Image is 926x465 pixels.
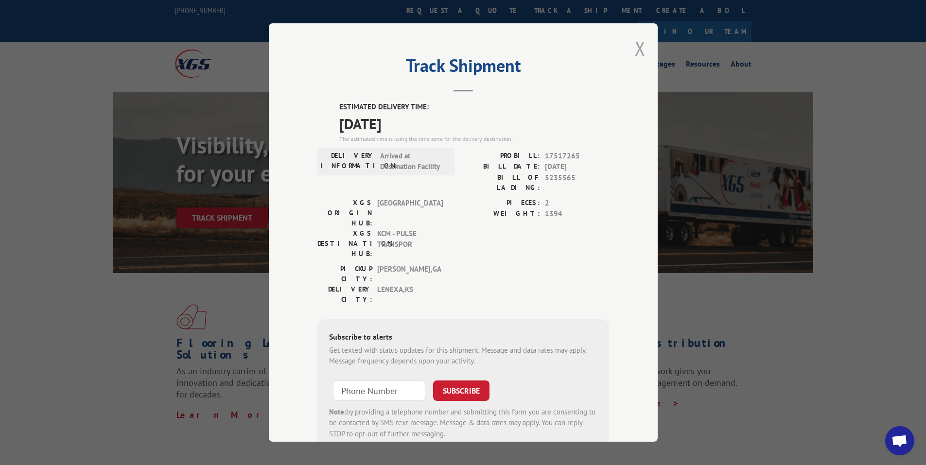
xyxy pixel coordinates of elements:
[545,161,609,172] span: [DATE]
[377,284,443,304] span: LENEXA , KS
[329,407,346,416] strong: Note:
[339,102,609,113] label: ESTIMATED DELIVERY TIME:
[463,197,540,208] label: PIECES:
[463,208,540,220] label: WEIGHT:
[320,150,375,172] label: DELIVERY INFORMATION:
[545,172,609,192] span: 5235565
[339,134,609,143] div: The estimated time is using the time zone for the delivery destination.
[377,228,443,258] span: KCM - PULSE TRANSPOR
[463,161,540,172] label: BILL DATE:
[380,150,446,172] span: Arrived at Destination Facility
[317,197,372,228] label: XGS ORIGIN HUB:
[545,208,609,220] span: 1394
[317,228,372,258] label: XGS DESTINATION HUB:
[329,330,597,344] div: Subscribe to alerts
[545,150,609,161] span: 17517265
[433,380,489,400] button: SUBSCRIBE
[317,263,372,284] label: PICKUP CITY:
[329,344,597,366] div: Get texted with status updates for this shipment. Message and data rates may apply. Message frequ...
[317,59,609,77] h2: Track Shipment
[329,406,597,439] div: by providing a telephone number and submitting this form you are consenting to be contacted by SM...
[463,150,540,161] label: PROBILL:
[377,197,443,228] span: [GEOGRAPHIC_DATA]
[333,380,425,400] input: Phone Number
[463,172,540,192] label: BILL OF LADING:
[317,284,372,304] label: DELIVERY CITY:
[339,112,609,134] span: [DATE]
[635,35,646,61] button: Close modal
[545,197,609,208] span: 2
[885,426,914,455] div: Open chat
[377,263,443,284] span: [PERSON_NAME] , GA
